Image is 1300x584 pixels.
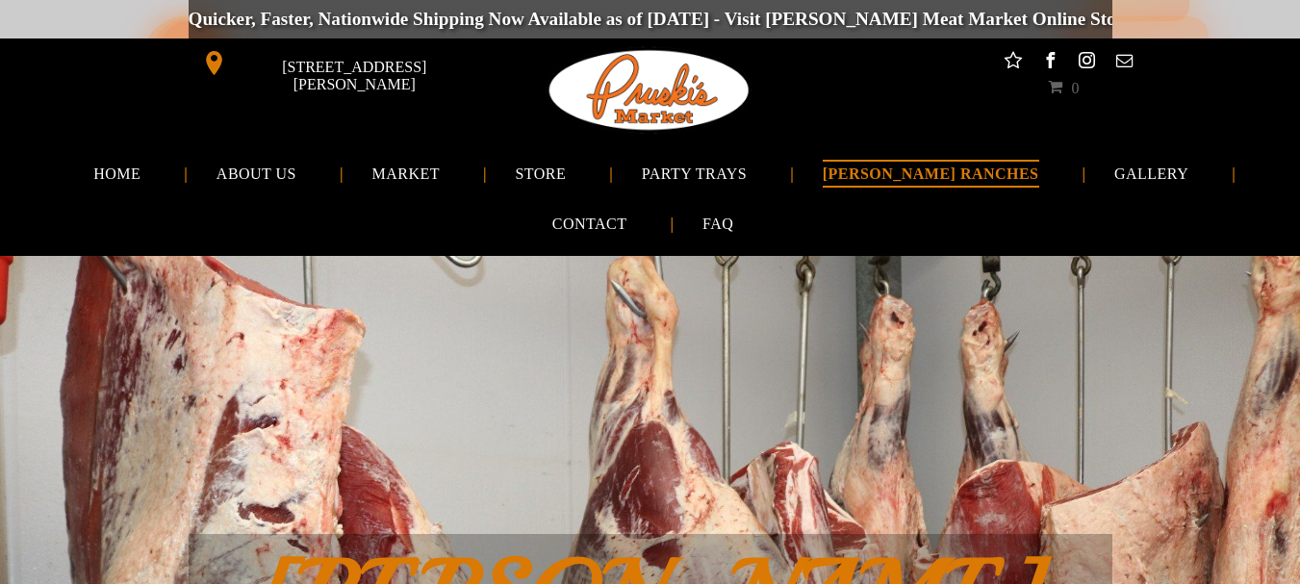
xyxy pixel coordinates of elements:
[1111,48,1136,78] a: email
[1038,48,1063,78] a: facebook
[82,148,185,199] a: HOME
[621,148,780,199] a: PARTY TRAYS
[1002,48,1027,78] a: Social network
[1075,48,1100,78] a: instagram
[1071,80,1079,95] span: 0
[673,200,759,251] a: FAQ
[494,148,601,199] a: STORE
[189,48,483,78] a: [STREET_ADDRESS][PERSON_NAME]
[354,148,475,199] a: MARKET
[525,200,654,251] a: CONTACT
[203,148,337,199] a: ABOUT US
[230,49,478,105] span: [STREET_ADDRESS][PERSON_NAME]
[546,38,753,142] img: Pruski-s+Market+HQ+Logo2-1920w.png
[799,148,1056,199] a: [PERSON_NAME] RANCHES
[1074,148,1200,199] a: GALLERY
